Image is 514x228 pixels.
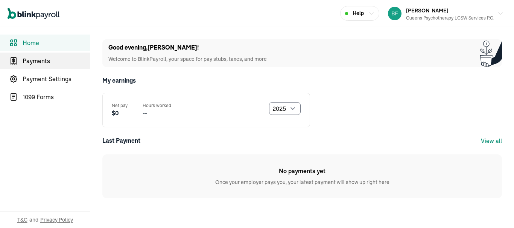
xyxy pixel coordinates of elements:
p: Welcome to BlinkPayroll, your space for pay stubs, taxes, and more [108,55,267,63]
h1: No payments yet [279,166,325,175]
nav: Global [8,3,59,24]
p: Net pay [112,102,128,109]
span: T&C [17,216,27,223]
p: $0 [112,109,128,118]
p: Hours worked [143,102,171,109]
h1: Good evening , [PERSON_NAME] ! [108,43,267,52]
span: Payment Settings [23,74,90,83]
img: Plant illustration [480,39,502,67]
span: Help [353,9,364,17]
button: Help [340,6,379,21]
iframe: Chat Widget [389,147,514,228]
span: Home [23,38,90,47]
span: Payments [23,56,90,65]
div: Last Payment [102,136,140,145]
h2: My earnings [102,76,502,85]
a: View all [481,137,502,145]
span: 1099 Forms [23,92,90,101]
span: [PERSON_NAME] [406,7,449,14]
p: -- [143,109,171,118]
button: [PERSON_NAME]Queens Psychotherapy LCSW Services P.C. [385,4,506,23]
span: Privacy Policy [40,216,73,223]
p: Once your employer pays you, your latest payment will show up right here [215,178,389,186]
div: Queens Psychotherapy LCSW Services P.C. [406,15,494,21]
